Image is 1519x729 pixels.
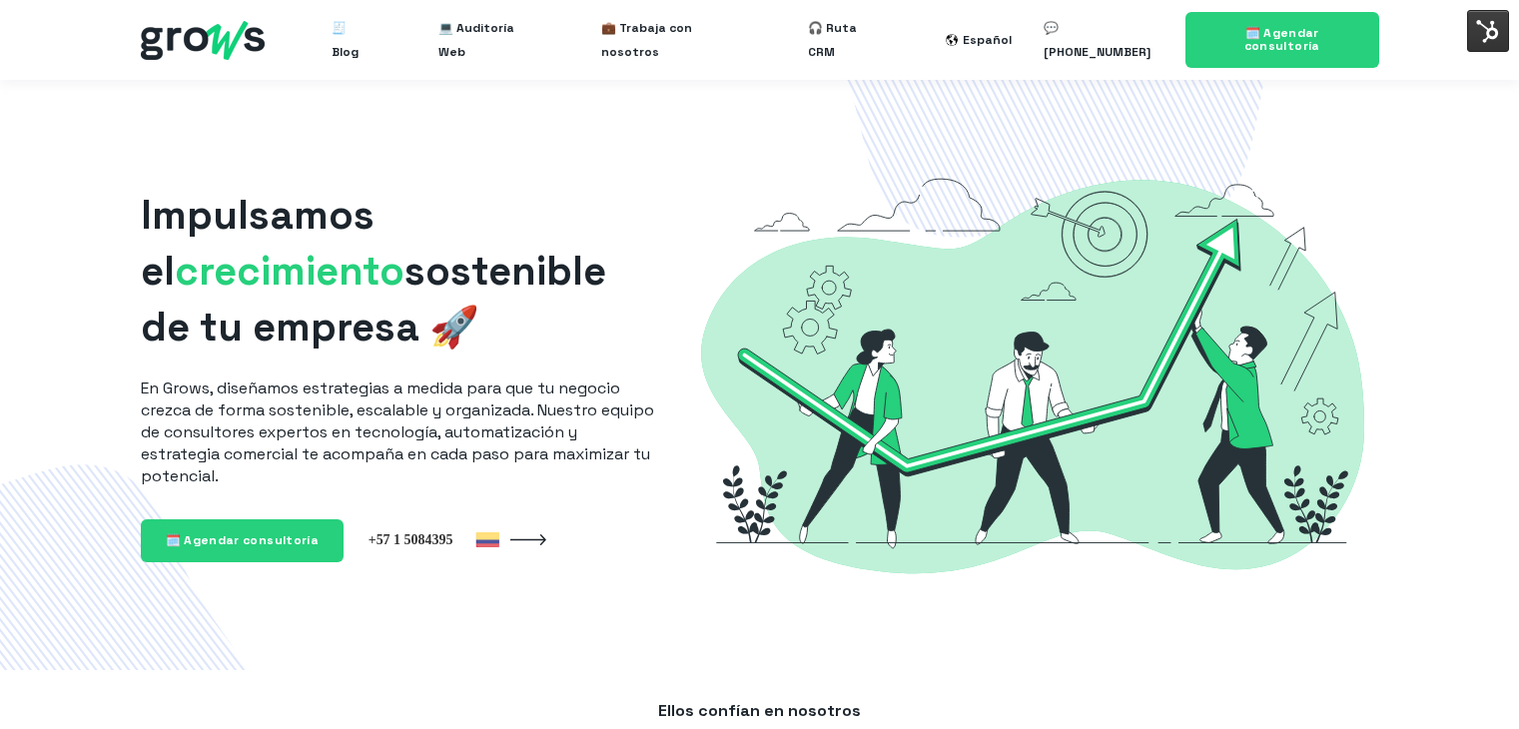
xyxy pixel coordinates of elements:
img: Colombia +57 1 5084395 [368,530,499,548]
a: 💻 Auditoría Web [438,8,537,72]
a: 🗓️ Agendar consultoría [141,519,345,562]
div: Español [963,28,1012,52]
p: En Grows, diseñamos estrategias a medida para que tu negocio crezca de forma sostenible, escalabl... [141,377,654,487]
a: 🎧 Ruta CRM [808,8,882,72]
span: 🗓️ Agendar consultoría [166,532,320,548]
a: 🗓️ Agendar consultoría [1185,12,1379,68]
a: 💬 [PHONE_NUMBER] [1044,8,1160,72]
img: grows - hubspot [141,21,265,60]
span: 🗓️ Agendar consultoría [1244,25,1320,54]
span: crecimiento [175,246,404,297]
p: Ellos confían en nosotros [161,700,1359,722]
a: 💼 Trabaja con nosotros [601,8,744,72]
img: Interruptor del menú de herramientas de HubSpot [1467,10,1509,52]
img: Grows-Growth-Marketing-Hacking-Hubspot [686,144,1379,606]
h1: Impulsamos el sostenible de tu empresa 🚀 [141,188,654,356]
a: 🧾 Blog [332,8,374,72]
